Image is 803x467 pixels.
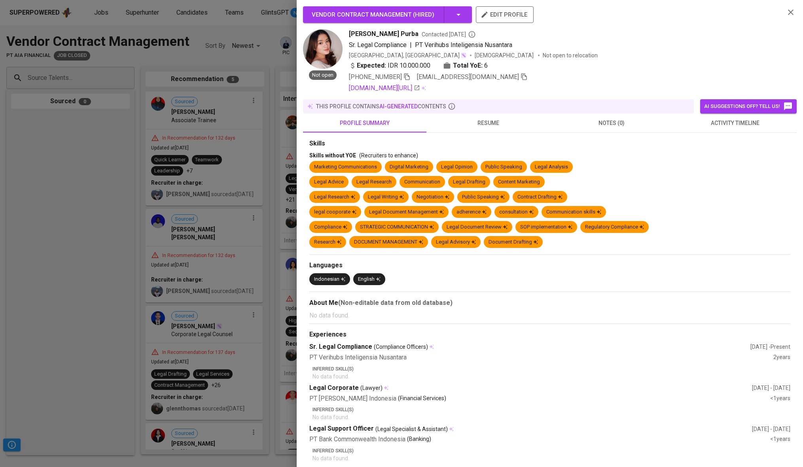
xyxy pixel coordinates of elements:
div: Negotiation [417,193,449,201]
div: [GEOGRAPHIC_DATA], [GEOGRAPHIC_DATA] [349,51,467,59]
div: Communication [404,178,440,186]
div: IDR 10.000.000 [349,61,430,70]
p: (Banking) [407,435,431,444]
span: 6 [484,61,488,70]
div: Content Marketing [498,178,540,186]
span: edit profile [482,9,527,20]
div: Legal Drafting [453,178,485,186]
button: AI suggestions off? Tell us! [700,99,797,113]
p: Inferred Skill(s) [312,406,790,413]
span: | [410,40,412,50]
div: SOP implementation [520,223,572,231]
b: (Non-editable data from old database) [338,299,453,306]
span: Not open [309,72,337,79]
div: Marketing Communications [314,163,377,171]
button: Vendor Contract Management (Hired) [303,6,472,23]
div: DOCUMENT MANAGEMENT [354,238,423,246]
button: edit profile [476,6,534,23]
span: [EMAIL_ADDRESS][DOMAIN_NAME] [417,73,519,81]
span: AI suggestions off? Tell us! [704,102,793,111]
div: Compliance [314,223,347,231]
a: edit profile [476,11,534,17]
div: Legal Advice [314,178,344,186]
div: English [358,276,381,283]
div: Legal Writing [368,193,404,201]
span: PT Verihubs Inteligensia Nusantara [415,41,512,49]
p: No data found. [312,454,790,462]
p: Not open to relocation [543,51,598,59]
span: Vendor Contract Management ( Hired ) [312,11,434,18]
span: (Lawyer) [360,384,383,392]
div: STRATEGIC COMMUNICATION [360,223,434,231]
p: this profile contains contents [316,102,446,110]
div: 2 years [773,353,790,362]
span: activity timeline [678,118,792,128]
div: Regulatory Compliance [585,223,644,231]
span: profile summary [308,118,422,128]
span: [DEMOGRAPHIC_DATA] [475,51,535,59]
div: Legal Document Review [447,223,508,231]
div: Legal Research [356,178,392,186]
span: (Legal Specialist & Assistant) [375,425,448,433]
div: Experiences [309,330,790,339]
div: Legal Research [314,193,355,201]
a: [DOMAIN_NAME][URL] [349,83,420,93]
p: (Financial Services) [398,394,446,403]
span: resume [431,118,545,128]
p: No data found. [312,413,790,421]
div: PT Bank Commonwealth Indonesia [309,435,770,444]
div: [DATE] - Present [750,343,790,351]
div: Languages [309,261,790,270]
div: <1 years [770,435,790,444]
div: Legal Analysis [535,163,568,171]
img: magic_wand.svg [460,52,467,59]
div: Legal Corporate [309,384,752,393]
span: (Recruiters to enhance) [359,152,418,159]
p: Inferred Skill(s) [312,447,790,454]
span: Sr. Legal Compliance [349,41,407,49]
div: legal cooporate [314,208,356,216]
div: PT Verihubs Inteligensia Nusantara [309,353,773,362]
div: [DATE] - [DATE] [752,384,790,392]
div: Contract Drafting [517,193,562,201]
div: About Me [309,298,790,308]
div: Sr. Legal Compliance [309,342,750,352]
span: AI-generated [379,103,418,110]
div: Legal Advisory [436,238,476,246]
b: Expected: [357,61,386,70]
div: Document Drafting [489,238,538,246]
div: Legal Support Officer [309,424,752,433]
div: adherence [456,208,487,216]
div: [DATE] - [DATE] [752,425,790,433]
div: Skills [309,139,790,148]
div: Legal Document Management [369,208,444,216]
img: a59ef87dd7c586c9415a0d3e48600098.jpg [303,29,343,69]
div: consultation [499,208,534,216]
svg: By Batam recruiter [468,30,476,38]
p: Inferred Skill(s) [312,365,790,372]
span: Contacted [DATE] [422,30,476,38]
div: Communication skills [546,208,601,216]
div: Legal Opinion [441,163,473,171]
div: PT [PERSON_NAME] Indonesia [309,394,770,403]
p: No data found. [309,311,790,320]
span: [PHONE_NUMBER] [349,73,402,81]
span: Skills without YOE [309,152,356,159]
p: No data found. [312,372,790,380]
div: Public Speaking [485,163,522,171]
div: Research [314,238,341,246]
span: notes (0) [555,118,669,128]
div: <1 years [770,394,790,403]
div: Public Speaking [462,193,505,201]
b: Total YoE: [453,61,483,70]
div: Indonesian [314,276,345,283]
span: [PERSON_NAME] Purba [349,29,419,39]
span: (Compliance Officers) [374,343,428,351]
div: Digital Marketing [390,163,428,171]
